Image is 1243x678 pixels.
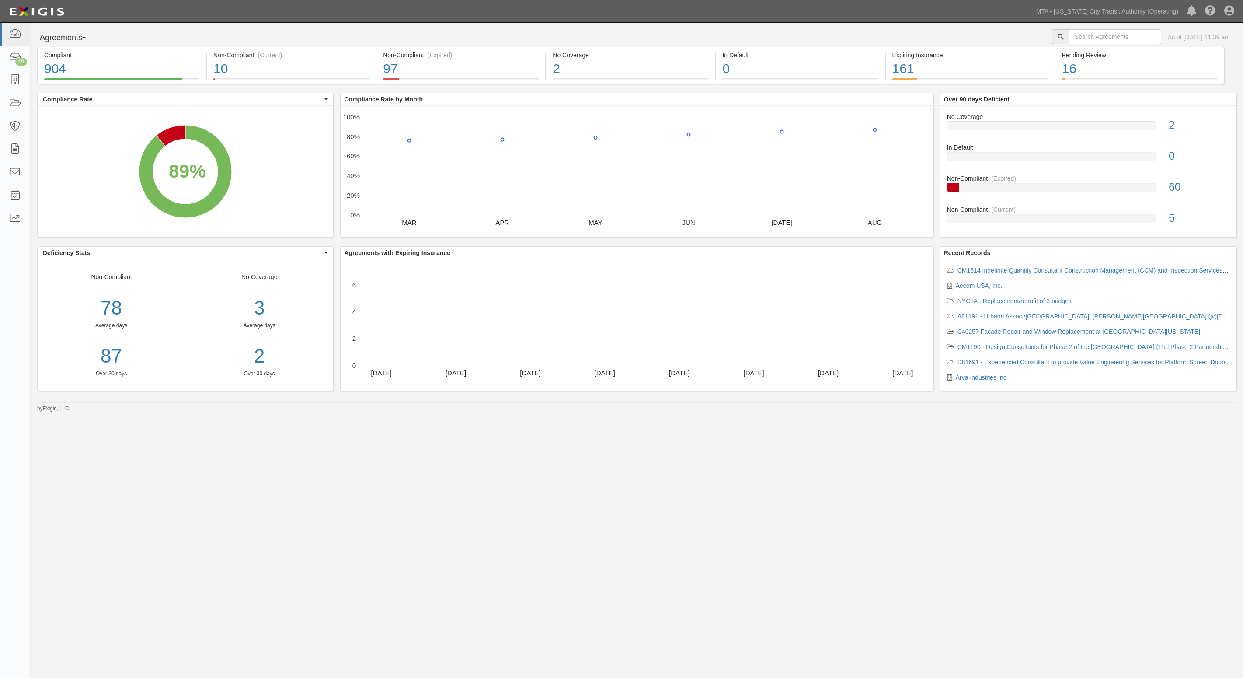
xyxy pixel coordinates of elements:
div: (Current) [258,51,282,59]
text: [DATE] [446,369,466,376]
a: D81691 - Experienced Consultant to provide Value Engineering Services for Platform Screen Doors. [957,359,1229,366]
div: Non-Compliant [940,174,1236,183]
div: Expiring Insurance [892,51,1048,59]
div: 0 [722,59,878,78]
div: Non-Compliant (Expired) [383,51,539,59]
text: AUG [868,218,882,226]
text: [DATE] [669,369,689,376]
div: (Expired) [428,51,453,59]
text: [DATE] [893,369,913,376]
div: (Expired) [991,174,1016,183]
text: [DATE] [371,369,392,376]
small: by [37,405,69,412]
div: 3 [192,294,327,322]
div: No Coverage [553,51,708,59]
text: 100% [343,113,360,120]
div: No Coverage [185,273,333,377]
div: Over 30 days [192,370,327,377]
div: Over 30 days [38,370,185,377]
a: Non-Compliant(Expired)60 [947,174,1229,205]
span: Compliance Rate [43,95,322,104]
a: Expiring Insurance161 [886,78,1055,85]
a: Non-Compliant(Current)5 [947,205,1229,230]
div: 60 [1162,179,1236,195]
a: Exigis, LLC [43,405,69,412]
div: Non-Compliant [940,205,1236,214]
div: 78 [38,294,185,322]
text: 2 [352,335,356,342]
a: Non-Compliant(Expired)97 [376,78,545,85]
a: MTA - [US_STATE] City Transit Authority (Operating) [1032,3,1183,20]
div: 89% [169,157,206,184]
div: Average days [38,322,185,329]
div: Compliant [44,51,199,59]
div: 10 [213,59,369,78]
text: APR [496,218,509,226]
b: Agreements with Expiring Insurance [344,249,450,256]
text: 20% [347,192,360,199]
a: Arva Industries Inc [956,374,1006,381]
div: 97 [383,59,539,78]
div: No Coverage [940,112,1236,121]
a: 2 [192,342,327,370]
text: 6 [352,281,356,288]
text: 0% [351,211,360,218]
text: [DATE] [595,369,615,376]
div: 161 [892,59,1048,78]
button: Agreements [37,29,103,47]
text: 60% [347,152,360,160]
a: No Coverage2 [546,78,715,85]
a: 87 [38,342,185,370]
a: In Default0 [716,78,884,85]
div: Pending Review [1062,51,1217,59]
a: No Coverage2 [947,112,1229,143]
text: [DATE] [520,369,541,376]
b: Recent Records [944,249,991,256]
div: 5 [1162,210,1236,226]
img: logo-5460c22ac91f19d4615b14bd174203de0afe785f0fc80cf4dbbc73dc1793850b.png [7,4,67,20]
b: Over 90 days Deficient [944,96,1010,103]
div: (Current) [991,205,1016,214]
svg: A chart. [341,259,933,391]
text: 4 [352,308,356,315]
span: Deficiency Stats [43,248,322,257]
svg: A chart. [38,106,333,237]
div: 904 [44,59,199,78]
i: Help Center - Complianz [1205,6,1215,17]
text: 0 [352,361,356,369]
input: Search Agreements [1069,29,1161,44]
button: Deficiency Stats [38,247,333,259]
div: 16 [1062,59,1217,78]
div: 0 [1162,148,1236,164]
text: 40% [347,172,360,179]
div: In Default [722,51,878,59]
button: Compliance Rate [38,93,333,105]
text: [DATE] [744,369,764,376]
a: NYCTA - Replacement/retrofit of 3 bridges [957,297,1072,304]
svg: A chart. [341,106,933,237]
div: As of [DATE] 11:39 am [1168,33,1230,42]
a: In Default0 [947,143,1229,174]
text: [DATE] [818,369,839,376]
a: C40257 Facade Repair and Window Replacement at [GEOGRAPHIC_DATA][US_STATE]. [957,328,1202,335]
div: 2 [1162,118,1236,133]
div: In Default [940,143,1236,152]
text: [DATE] [772,218,792,226]
text: MAR [402,218,417,226]
text: 80% [347,133,360,140]
div: 2 [553,59,708,78]
text: MAY [589,218,602,226]
a: Pending Review16 [1055,78,1224,85]
div: Average days [192,322,327,329]
text: JUN [682,218,695,226]
a: Aecom USA, Inc. [956,282,1003,289]
a: CM1190 - Design Consultants for Phase 2 of the [GEOGRAPHIC_DATA] (The Phase 2 Partnership,JV) [957,343,1237,350]
a: Compliant904 [37,78,206,85]
div: Non-Compliant (Current) [213,51,369,59]
div: Non-Compliant [38,273,185,377]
